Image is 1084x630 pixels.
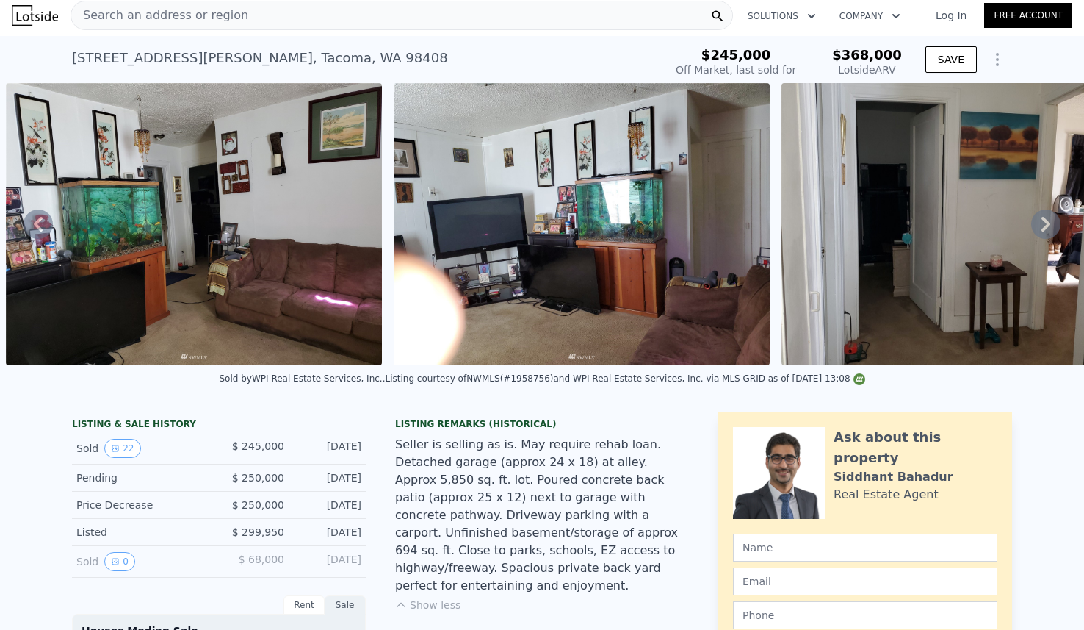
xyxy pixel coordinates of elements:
[385,373,864,384] div: Listing courtesy of NWMLS (#1958756) and WPI Real Estate Services, Inc. via MLS GRID as of [DATE]...
[733,601,997,629] input: Phone
[296,498,361,512] div: [DATE]
[283,595,325,615] div: Rent
[676,62,796,77] div: Off Market, last sold for
[395,418,689,430] div: Listing Remarks (Historical)
[296,552,361,571] div: [DATE]
[395,598,460,612] button: Show less
[104,552,135,571] button: View historical data
[232,472,284,484] span: $ 250,000
[239,554,284,565] span: $ 68,000
[72,48,448,68] div: [STREET_ADDRESS][PERSON_NAME] , Tacoma , WA 98408
[296,470,361,485] div: [DATE]
[925,46,977,73] button: SAVE
[325,595,366,615] div: Sale
[984,3,1072,28] a: Free Account
[6,83,382,365] img: Sale: 125871289 Parcel: 100625761
[828,3,912,29] button: Company
[232,440,284,452] span: $ 245,000
[834,486,939,504] div: Real Estate Agent
[232,526,284,538] span: $ 299,950
[918,8,984,23] a: Log In
[76,470,207,485] div: Pending
[733,534,997,562] input: Name
[76,525,207,540] div: Listed
[72,418,366,433] div: LISTING & SALE HISTORY
[834,427,997,468] div: Ask about this property
[219,373,385,384] div: Sold by WPI Real Estate Services, Inc. .
[76,498,207,512] div: Price Decrease
[394,83,770,365] img: Sale: 125871289 Parcel: 100625761
[983,45,1012,74] button: Show Options
[76,552,207,571] div: Sold
[104,439,140,458] button: View historical data
[853,373,865,385] img: NWMLS Logo
[12,5,58,26] img: Lotside
[71,7,248,24] span: Search an address or region
[701,47,771,62] span: $245,000
[296,439,361,458] div: [DATE]
[832,47,902,62] span: $368,000
[395,436,689,595] div: Seller is selling as is. May require rehab loan. Detached garage (approx 24 x 18) at alley. Appro...
[76,439,207,458] div: Sold
[736,3,828,29] button: Solutions
[296,525,361,540] div: [DATE]
[832,62,902,77] div: Lotside ARV
[232,499,284,511] span: $ 250,000
[733,568,997,595] input: Email
[834,468,953,486] div: Siddhant Bahadur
